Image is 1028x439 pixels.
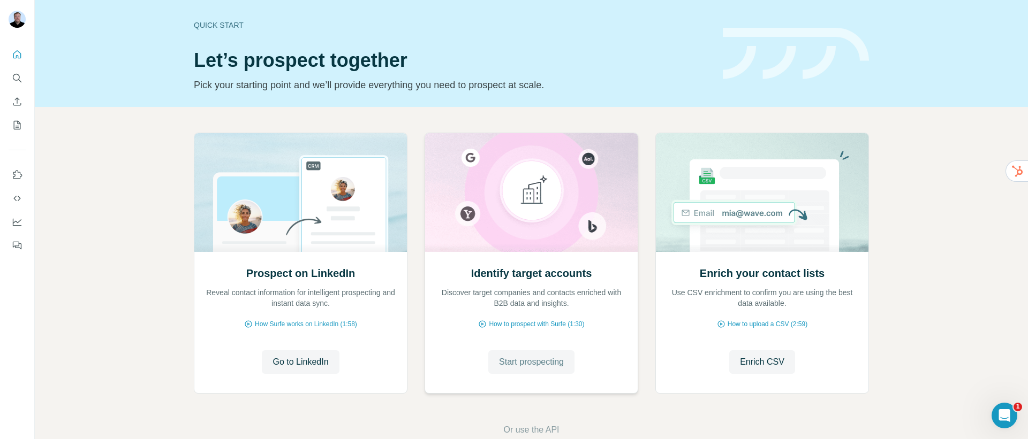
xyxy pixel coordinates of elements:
span: How Surfe works on LinkedIn (1:58) [255,319,357,329]
button: Quick start [9,45,26,64]
span: 1 [1014,403,1022,411]
span: Go to LinkedIn [273,356,328,368]
img: Enrich your contact lists [655,133,869,252]
button: Enrich CSV [9,92,26,111]
span: Enrich CSV [740,356,784,368]
img: Identify target accounts [425,133,638,252]
button: Start prospecting [488,350,575,374]
p: Pick your starting point and we’ll provide everything you need to prospect at scale. [194,78,710,93]
span: Start prospecting [499,356,564,368]
img: banner [723,28,869,80]
h2: Enrich your contact lists [700,266,825,281]
h1: Let’s prospect together [194,50,710,71]
button: Dashboard [9,212,26,232]
button: Use Surfe API [9,189,26,208]
h2: Identify target accounts [471,266,592,281]
img: Avatar [9,11,26,28]
span: How to prospect with Surfe (1:30) [489,319,584,329]
button: Enrich CSV [729,350,795,374]
button: Feedback [9,236,26,255]
button: Search [9,68,26,88]
button: Use Surfe on LinkedIn [9,165,26,184]
h2: Prospect on LinkedIn [246,266,355,281]
p: Reveal contact information for intelligent prospecting and instant data sync. [205,287,396,309]
img: Prospect on LinkedIn [194,133,407,252]
iframe: Intercom live chat [992,403,1017,428]
button: Go to LinkedIn [262,350,339,374]
p: Discover target companies and contacts enriched with B2B data and insights. [436,287,627,309]
button: Or use the API [503,423,559,436]
p: Use CSV enrichment to confirm you are using the best data available. [667,287,858,309]
div: Quick start [194,20,710,30]
span: How to upload a CSV (2:59) [728,319,807,329]
button: My lists [9,115,26,135]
